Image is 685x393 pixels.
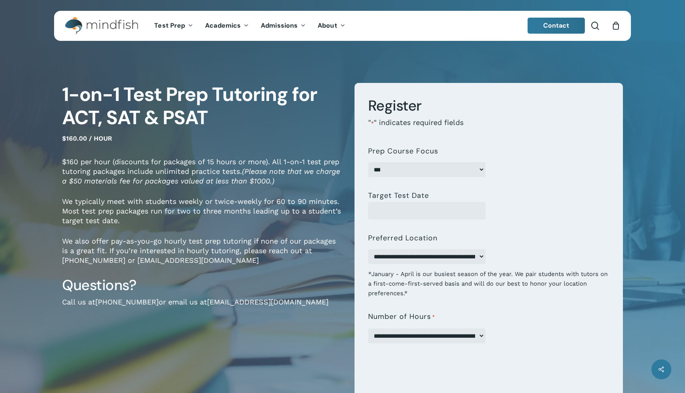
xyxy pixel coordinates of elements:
[54,11,631,41] header: Main Menu
[368,118,610,139] p: " " indicates required fields
[95,298,159,306] a: [PHONE_NUMBER]
[318,21,337,30] span: About
[62,135,112,142] span: $160.00 / hour
[368,350,490,381] iframe: reCAPTCHA
[62,276,342,294] h3: Questions?
[368,312,435,321] label: Number of Hours
[368,97,610,115] h3: Register
[62,167,340,185] em: (Please note that we charge a $50 materials fee for packages valued at less than $1000.)
[368,147,438,155] label: Prep Course Focus
[368,264,610,298] div: *January - April is our busiest season of the year. We pair students with tutors on a first-come-...
[199,22,255,29] a: Academics
[255,22,312,29] a: Admissions
[205,21,241,30] span: Academics
[148,11,351,41] nav: Main Menu
[62,157,342,197] p: $160 per hour (discounts for packages of 15 hours or more). All 1-on-1 test prep tutoring package...
[207,298,328,306] a: [EMAIL_ADDRESS][DOMAIN_NAME]
[261,21,298,30] span: Admissions
[62,297,342,318] p: Call us at or email us at
[312,22,351,29] a: About
[62,197,342,236] p: We typically meet with students weekly or twice-weekly for 60 to 90 minutes. Most test prep packa...
[528,18,585,34] a: Contact
[148,22,199,29] a: Test Prep
[543,21,570,30] span: Contact
[62,236,342,276] p: We also offer pay-as-you-go hourly test prep tutoring if none of our packages is a great fit. If ...
[632,340,674,382] iframe: Chatbot
[62,83,342,129] h1: 1-on-1 Test Prep Tutoring for ACT, SAT & PSAT
[154,21,185,30] span: Test Prep
[368,234,437,242] label: Preferred Location
[611,21,620,30] a: Cart
[368,191,429,200] label: Target Test Date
